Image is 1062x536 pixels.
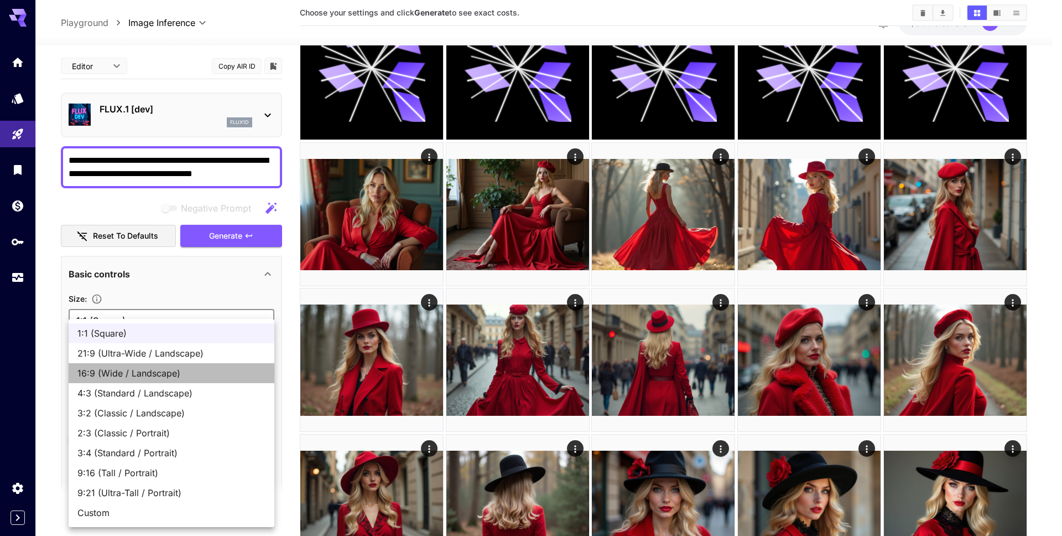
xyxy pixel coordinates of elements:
[77,466,265,480] span: 9:16 (Tall / Portrait)
[77,386,265,400] span: 4:3 (Standard / Landscape)
[77,347,265,360] span: 21:9 (Ultra-Wide / Landscape)
[77,327,265,340] span: 1:1 (Square)
[77,367,265,380] span: 16:9 (Wide / Landscape)
[77,506,265,519] span: Custom
[77,426,265,440] span: 2:3 (Classic / Portrait)
[77,446,265,460] span: 3:4 (Standard / Portrait)
[77,486,265,499] span: 9:21 (Ultra-Tall / Portrait)
[77,406,265,420] span: 3:2 (Classic / Landscape)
